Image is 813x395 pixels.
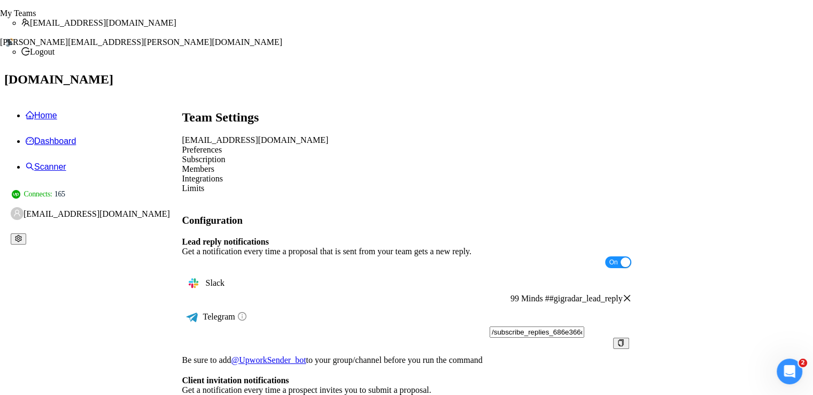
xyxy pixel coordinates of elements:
b: Lead reply notifications [182,237,269,246]
span: search [26,162,34,171]
h2: Team Settings [182,110,631,125]
span: info-circle [238,312,246,321]
div: Get a notification every time a prospect invites you to submit a proposal. [182,385,631,395]
iframe: Intercom live chat [777,359,802,384]
span: Logout [21,47,55,56]
span: 99 Minds ##gigradar_lead_reply [510,294,631,303]
a: homeHome [26,111,57,120]
h1: [DOMAIN_NAME] [4,66,809,92]
a: setting [11,234,26,243]
span: team [21,18,30,27]
span: Slack [206,278,225,287]
span: On [609,256,617,268]
span: Scanner [34,162,66,171]
span: 2 [799,359,807,367]
div: Limits [182,184,631,193]
button: setting [11,233,26,245]
li: Dashboard [26,128,809,154]
span: [EMAIL_ADDRESS][DOMAIN_NAME] [182,135,329,145]
span: [EMAIL_ADDRESS][DOMAIN_NAME] [30,18,176,27]
a: @UpworkSender_bot [231,355,306,364]
div: Integrations [182,174,631,184]
img: hpQkSZIkSZIkSZIkSZIkSZIkSZIkSZIkSZIkSZIkSZIkSZIkSZIkSZIkSZIkSZIkSZIkSZIkSZIkSZIkSZIkSZIkSZIkSZIkS... [183,272,204,294]
h3: Configuration [182,215,631,226]
div: Subscription [182,155,631,164]
div: Get a notification every time a proposal that is sent from your team gets a new reply. [182,247,631,256]
button: copy [613,338,629,349]
span: user [13,209,21,217]
b: Client invitation notifications [182,376,289,385]
li: Home [26,103,809,128]
li: Scanner [26,154,809,180]
span: 165 [55,188,65,200]
span: home [26,111,34,119]
img: ww3wtPAAAAAElFTkSuQmCC [185,310,199,324]
span: Dashboard [34,136,76,146]
span: setting [15,235,22,242]
span: close [623,294,631,302]
span: dashboard [26,136,34,145]
span: logout [21,47,30,56]
a: dashboardDashboard [26,136,76,146]
div: Be sure to add to your group/channel before you run the command [182,355,631,365]
div: Preferences [182,145,631,155]
a: searchScanner [26,162,66,171]
div: Members [182,164,631,174]
img: upwork-logo.png [12,190,20,199]
span: Telegram [203,312,246,321]
span: copy [617,339,624,346]
span: Home [34,111,57,120]
span: Connects: [24,188,52,200]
